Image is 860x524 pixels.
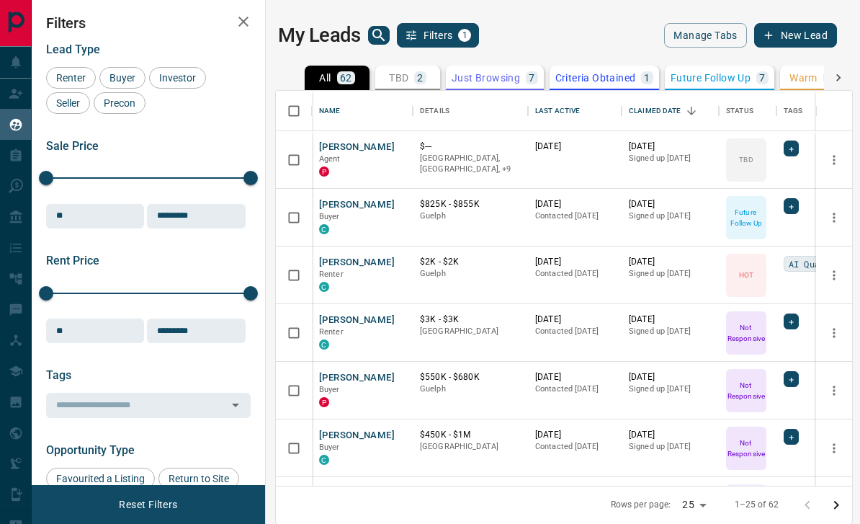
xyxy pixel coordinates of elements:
[784,198,799,214] div: +
[51,72,91,84] span: Renter
[94,92,145,114] div: Precon
[535,141,614,153] p: [DATE]
[46,254,99,267] span: Rent Price
[681,101,702,121] button: Sort
[535,210,614,222] p: Contacted [DATE]
[784,141,799,156] div: +
[420,153,521,175] p: Cambridge, Kitchener, Oakville, Cambridge, The Blue Mountains, Dundas, Oakville, Guelph, Waterloo
[727,380,765,401] p: Not Responsive
[535,268,614,280] p: Contacted [DATE]
[629,198,712,210] p: [DATE]
[629,371,712,383] p: [DATE]
[164,473,234,484] span: Return to Site
[319,154,341,164] span: Agent
[319,224,329,234] div: condos.ca
[104,72,140,84] span: Buyer
[420,441,521,453] p: [GEOGRAPHIC_DATA]
[535,441,614,453] p: Contacted [DATE]
[420,314,521,326] p: $3K - $3K
[46,139,99,153] span: Sale Price
[46,368,71,382] span: Tags
[676,494,711,515] div: 25
[319,166,329,177] div: property.ca
[823,322,845,344] button: more
[529,73,534,83] p: 7
[420,429,521,441] p: $450K - $1M
[319,314,395,327] button: [PERSON_NAME]
[629,383,712,395] p: Signed up [DATE]
[46,92,90,114] div: Seller
[727,438,765,459] p: Not Responsive
[535,429,614,441] p: [DATE]
[319,282,329,292] div: condos.ca
[46,443,135,457] span: Opportunity Type
[319,141,395,154] button: [PERSON_NAME]
[759,73,765,83] p: 7
[629,153,712,164] p: Signed up [DATE]
[51,473,150,484] span: Favourited a Listing
[420,268,521,280] p: Guelph
[420,141,521,153] p: $---
[535,314,614,326] p: [DATE]
[319,371,395,385] button: [PERSON_NAME]
[611,499,671,511] p: Rows per page:
[420,326,521,337] p: [GEOGRAPHIC_DATA]
[420,256,521,268] p: $2K - $2K
[319,256,395,270] button: [PERSON_NAME]
[789,314,794,329] span: +
[420,210,521,222] p: Guelph
[629,314,712,326] p: [DATE]
[420,198,521,210] p: $825K - $855K
[629,268,712,280] p: Signed up [DATE]
[420,91,449,131] div: Details
[629,429,712,441] p: [DATE]
[420,383,521,395] p: Guelph
[784,91,803,131] div: Tags
[629,441,712,453] p: Signed up [DATE]
[99,67,145,89] div: Buyer
[629,256,712,268] p: [DATE]
[644,73,650,83] p: 1
[629,91,681,131] div: Claimed Date
[312,91,413,131] div: Name
[452,73,520,83] p: Just Browsing
[51,97,85,109] span: Seller
[739,154,753,165] p: TBD
[46,67,96,89] div: Renter
[278,24,361,47] h1: My Leads
[726,91,753,131] div: Status
[823,265,845,286] button: more
[535,326,614,337] p: Contacted [DATE]
[319,91,341,131] div: Name
[319,385,340,394] span: Buyer
[789,257,851,271] span: AI Qualified
[460,30,470,40] span: 1
[735,499,779,511] p: 1–25 of 62
[149,67,206,89] div: Investor
[109,492,187,517] button: Reset Filters
[784,371,799,387] div: +
[535,383,614,395] p: Contacted [DATE]
[319,455,329,465] div: condos.ca
[319,443,340,452] span: Buyer
[784,429,799,445] div: +
[319,73,331,83] p: All
[784,314,799,329] div: +
[727,322,765,344] p: Not Responsive
[535,256,614,268] p: [DATE]
[629,326,712,337] p: Signed up [DATE]
[789,73,818,83] p: Warm
[319,339,329,350] div: condos.ca
[397,23,480,48] button: Filters1
[823,149,845,171] button: more
[629,141,712,153] p: [DATE]
[319,397,329,407] div: property.ca
[535,371,614,383] p: [DATE]
[319,198,395,212] button: [PERSON_NAME]
[417,73,423,83] p: 2
[622,91,719,131] div: Claimed Date
[46,468,155,489] div: Favourited a Listing
[413,91,528,131] div: Details
[319,327,344,337] span: Renter
[319,212,340,221] span: Buyer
